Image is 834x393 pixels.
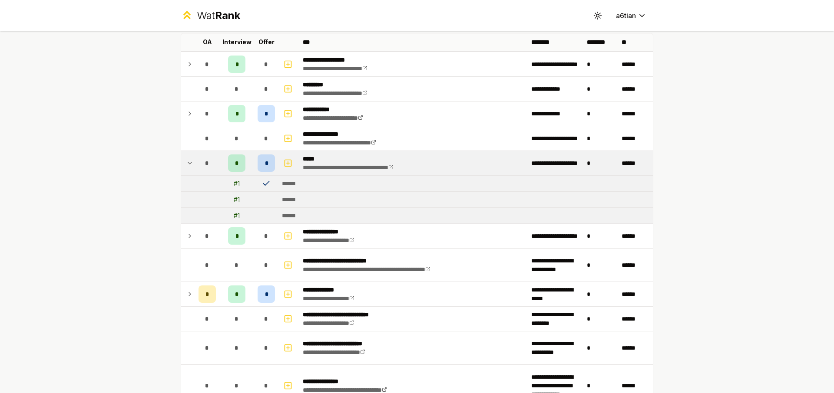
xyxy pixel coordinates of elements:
[203,38,212,46] p: OA
[616,10,636,21] span: a6tian
[609,8,653,23] button: a6tian
[222,38,252,46] p: Interview
[181,9,240,23] a: WatRank
[234,211,240,220] div: # 1
[258,38,275,46] p: Offer
[234,179,240,188] div: # 1
[197,9,240,23] div: Wat
[215,9,240,22] span: Rank
[234,195,240,204] div: # 1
